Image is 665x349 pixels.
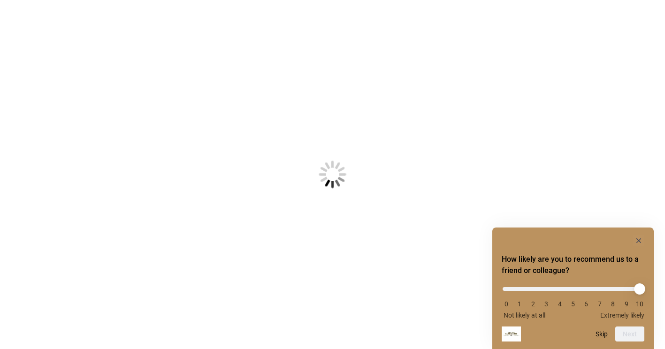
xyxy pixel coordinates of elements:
li: 7 [595,300,604,308]
li: 1 [515,300,524,308]
li: 6 [581,300,591,308]
li: 0 [502,300,511,308]
button: Next question [615,326,644,341]
li: 3 [542,300,551,308]
li: 10 [635,300,644,308]
div: How likely are you to recommend us to a friend or colleague? Select an option from 0 to 10, with ... [502,280,644,319]
button: Hide survey [633,235,644,246]
div: How likely are you to recommend us to a friend or colleague? Select an option from 0 to 10, with ... [502,235,644,341]
li: 9 [622,300,631,308]
li: 8 [608,300,618,308]
li: 4 [555,300,565,308]
li: 5 [568,300,578,308]
span: Not likely at all [504,311,545,319]
h2: How likely are you to recommend us to a friend or colleague? Select an option from 0 to 10, with ... [502,254,644,276]
img: Loading [273,114,393,235]
button: Skip [596,330,608,338]
li: 2 [528,300,538,308]
span: Extremely likely [600,311,644,319]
